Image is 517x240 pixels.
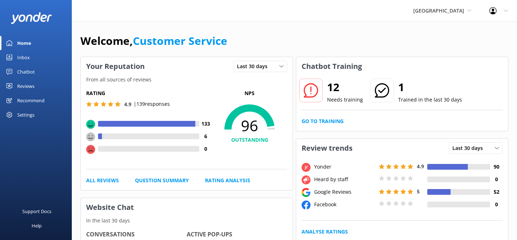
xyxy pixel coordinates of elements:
[17,50,30,65] div: Inbox
[199,145,212,153] h4: 0
[237,62,272,70] span: Last 30 days
[490,163,503,171] h4: 90
[124,101,131,108] span: 4.9
[312,163,377,171] div: Yonder
[302,117,344,125] a: Go to Training
[212,117,287,135] span: 96
[212,89,287,97] p: NPS
[17,79,34,93] div: Reviews
[17,65,35,79] div: Chatbot
[490,175,503,183] h4: 0
[490,188,503,196] h4: 52
[86,89,212,97] h5: Rating
[199,132,212,140] h4: 6
[296,139,358,157] h3: Review trends
[212,136,287,144] h4: OUTSTANDING
[327,96,363,104] p: Needs training
[17,108,34,122] div: Settings
[452,144,487,152] span: Last 30 days
[133,33,227,48] a: Customer Service
[135,177,189,184] a: Question Summary
[81,76,293,84] p: From all sources of reviews
[81,57,150,76] h3: Your Reputation
[86,177,119,184] a: All Reviews
[187,230,287,239] h4: Active Pop-ups
[312,175,377,183] div: Heard by staff
[398,96,462,104] p: Trained in the last 30 days
[134,100,170,108] p: | 139 responses
[17,93,45,108] div: Recommend
[32,218,42,233] div: Help
[81,217,293,225] p: In the last 30 days
[327,79,363,96] h2: 12
[413,7,464,14] span: [GEOGRAPHIC_DATA]
[199,120,212,128] h4: 133
[205,177,250,184] a: Rating Analysis
[81,198,293,217] h3: Website Chat
[11,12,52,24] img: yonder-white-logo.png
[417,188,420,195] span: 5
[17,36,31,50] div: Home
[86,230,187,239] h4: Conversations
[80,32,227,50] h1: Welcome,
[296,57,367,76] h3: Chatbot Training
[398,79,462,96] h2: 1
[302,228,348,236] a: Analyse Ratings
[22,204,51,218] div: Support Docs
[417,163,424,170] span: 4.9
[312,201,377,208] div: Facebook
[490,201,503,208] h4: 0
[312,188,377,196] div: Google Reviews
